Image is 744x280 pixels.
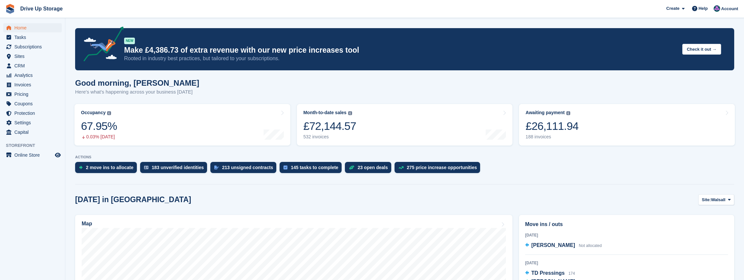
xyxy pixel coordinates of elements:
img: icon-info-grey-7440780725fd019a000dd9b08b2336e03edf1995a4989e88bcd33f0948082b44.svg [566,111,570,115]
span: Create [666,5,679,12]
a: menu [3,90,62,99]
img: price-adjustments-announcement-icon-8257ccfd72463d97f412b2fc003d46551f7dbcb40ab6d574587a9cd5c0d94... [78,26,124,64]
span: Pricing [14,90,54,99]
span: Tasks [14,33,54,42]
div: Occupancy [81,110,105,115]
a: menu [3,33,62,42]
img: stora-icon-8386f47178a22dfd0bd8f6a31ec36ba5ce8667c1dd55bd0f319d3a0aa187defe.svg [5,4,15,14]
span: Settings [14,118,54,127]
h2: Move ins / outs [525,220,728,228]
img: verify_identity-adf6edd0f0f0b5bbfe63781bf79b02c33cf7c696d77639b501bdc392416b5a36.svg [144,166,149,169]
div: £72,144.57 [303,119,356,133]
a: 2 move ins to allocate [75,162,140,176]
span: Home [14,23,54,32]
button: Check it out → [682,44,721,55]
span: Storefront [6,142,65,149]
span: Help [699,5,708,12]
a: menu [3,99,62,108]
span: Subscriptions [14,42,54,51]
div: 145 tasks to complete [291,165,338,170]
span: Coupons [14,99,54,108]
p: Make £4,386.73 of extra revenue with our new price increases tool [124,45,677,55]
a: Preview store [54,151,62,159]
img: price_increase_opportunities-93ffe204e8149a01c8c9dc8f82e8f89637d9d84a8eef4429ea346261dce0b2c0.svg [398,166,404,169]
span: Protection [14,109,54,118]
h1: Good morning, [PERSON_NAME] [75,79,199,87]
div: Month-to-date sales [303,110,347,115]
a: TD Pressings 174 [525,269,575,278]
img: move_ins_to_allocate_icon-fdf77a2bb77ea45bf5b3d319d69a93e2d87916cf1d5bf7949dd705db3b84f3ca.svg [79,166,83,169]
span: CRM [14,61,54,70]
span: Sites [14,52,54,61]
span: Online Store [14,150,54,160]
div: 275 price increase opportunities [407,165,477,170]
div: Awaiting payment [526,110,565,115]
span: Capital [14,128,54,137]
a: Month-to-date sales £72,144.57 532 invoices [297,104,513,146]
a: menu [3,42,62,51]
span: [PERSON_NAME] [531,242,575,248]
p: Rooted in industry best practices, but tailored to your subscriptions. [124,55,677,62]
a: 23 open deals [345,162,395,176]
span: 174 [568,271,575,276]
img: Andy [714,5,720,12]
div: [DATE] [525,260,728,266]
a: 275 price increase opportunities [395,162,484,176]
span: Analytics [14,71,54,80]
a: menu [3,23,62,32]
div: 213 unsigned contracts [222,165,273,170]
a: Occupancy 67.95% 0.03% [DATE] [74,104,290,146]
a: [PERSON_NAME] Not allocated [525,241,602,250]
a: menu [3,118,62,127]
div: 188 invoices [526,134,578,140]
div: 0.03% [DATE] [81,134,117,140]
div: 67.95% [81,119,117,133]
div: £26,111.94 [526,119,578,133]
h2: Map [82,221,92,227]
a: menu [3,61,62,70]
a: menu [3,150,62,160]
span: Walsall [711,197,725,203]
p: ACTIONS [75,155,734,159]
div: 2 move ins to allocate [86,165,134,170]
a: Awaiting payment £26,111.94 188 invoices [519,104,735,146]
a: menu [3,71,62,80]
span: TD Pressings [531,270,565,276]
img: icon-info-grey-7440780725fd019a000dd9b08b2336e03edf1995a4989e88bcd33f0948082b44.svg [348,111,352,115]
div: [DATE] [525,232,728,238]
div: 23 open deals [358,165,388,170]
div: 183 unverified identities [152,165,204,170]
a: menu [3,128,62,137]
span: Site: [702,197,711,203]
a: menu [3,109,62,118]
span: Account [721,6,738,12]
button: Site: Walsall [698,194,734,205]
a: 213 unsigned contracts [210,162,280,176]
span: Invoices [14,80,54,89]
a: 183 unverified identities [140,162,211,176]
img: deal-1b604bf984904fb50ccaf53a9ad4b4a5d6e5aea283cecdc64d6e3604feb123c2.svg [349,165,354,170]
a: 145 tasks to complete [280,162,345,176]
div: 532 invoices [303,134,356,140]
img: contract_signature_icon-13c848040528278c33f63329250d36e43548de30e8caae1d1a13099fd9432cc5.svg [214,166,219,169]
img: icon-info-grey-7440780725fd019a000dd9b08b2336e03edf1995a4989e88bcd33f0948082b44.svg [107,111,111,115]
a: menu [3,80,62,89]
a: menu [3,52,62,61]
span: Not allocated [579,243,602,248]
a: Drive Up Storage [18,3,65,14]
p: Here's what's happening across your business [DATE] [75,88,199,96]
h2: [DATE] in [GEOGRAPHIC_DATA] [75,195,191,204]
img: task-75834270c22a3079a89374b754ae025e5fb1db73e45f91037f5363f120a921f8.svg [283,166,287,169]
div: NEW [124,38,135,44]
